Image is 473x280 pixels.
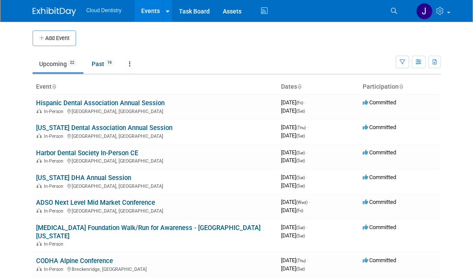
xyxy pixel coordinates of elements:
[296,109,305,113] span: (Sat)
[44,158,66,164] span: In-Person
[36,107,274,114] div: [GEOGRAPHIC_DATA], [GEOGRAPHIC_DATA]
[304,99,306,106] span: -
[85,56,121,72] a: Past19
[306,224,308,230] span: -
[33,80,278,94] th: Event
[281,199,310,205] span: [DATE]
[281,182,305,189] span: [DATE]
[281,207,303,213] span: [DATE]
[296,267,305,271] span: (Sat)
[281,124,308,130] span: [DATE]
[307,124,308,130] span: -
[36,158,42,163] img: In-Person Event
[33,56,83,72] a: Upcoming22
[363,224,396,230] span: Committed
[44,241,66,247] span: In-Person
[296,208,303,213] span: (Fri)
[33,30,76,46] button: Add Event
[281,157,305,163] span: [DATE]
[281,232,305,239] span: [DATE]
[36,99,165,107] a: Hispanic Dental Association Annual Session
[359,80,441,94] th: Participation
[36,132,274,139] div: [GEOGRAPHIC_DATA], [GEOGRAPHIC_DATA]
[296,258,306,263] span: (Thu)
[36,109,42,113] img: In-Person Event
[36,207,274,214] div: [GEOGRAPHIC_DATA], [GEOGRAPHIC_DATA]
[105,60,114,66] span: 19
[281,224,308,230] span: [DATE]
[296,125,306,130] span: (Thu)
[281,132,305,139] span: [DATE]
[52,83,56,90] a: Sort by Event Name
[363,199,396,205] span: Committed
[36,124,172,132] a: [US_STATE] Dental Association Annual Session
[36,208,42,213] img: In-Person Event
[36,257,113,265] a: CODHA Alpine Conference
[281,257,308,263] span: [DATE]
[296,200,308,205] span: (Wed)
[296,150,305,155] span: (Sat)
[44,267,66,272] span: In-Person
[36,265,274,272] div: Breckenridge, [GEOGRAPHIC_DATA]
[363,174,396,180] span: Committed
[36,182,274,189] div: [GEOGRAPHIC_DATA], [GEOGRAPHIC_DATA]
[44,133,66,139] span: In-Person
[399,83,403,90] a: Sort by Participation Type
[44,183,66,189] span: In-Person
[306,149,308,156] span: -
[36,267,42,271] img: In-Person Event
[296,175,305,180] span: (Sat)
[44,109,66,114] span: In-Person
[281,107,305,114] span: [DATE]
[36,174,131,182] a: [US_STATE] DHA Annual Session
[363,124,396,130] span: Committed
[416,3,433,20] img: Jessica Estrada
[36,199,155,207] a: ADSO Next Level Mid Market Conference
[281,174,308,180] span: [DATE]
[296,100,303,105] span: (Fri)
[363,257,396,263] span: Committed
[33,7,76,16] img: ExhibitDay
[36,224,261,240] a: [MEDICAL_DATA] Foundation Walk/Run for Awareness - [GEOGRAPHIC_DATA][US_STATE]
[281,99,306,106] span: [DATE]
[363,99,396,106] span: Committed
[296,158,305,163] span: (Sat)
[44,208,66,214] span: In-Person
[297,83,301,90] a: Sort by Start Date
[296,183,305,188] span: (Sat)
[296,225,305,230] span: (Sat)
[36,241,42,246] img: In-Person Event
[306,174,308,180] span: -
[296,233,305,238] span: (Sat)
[36,183,42,188] img: In-Person Event
[363,149,396,156] span: Committed
[36,149,138,157] a: Harbor Dental Society In-Person CE
[36,133,42,138] img: In-Person Event
[278,80,359,94] th: Dates
[309,199,310,205] span: -
[67,60,77,66] span: 22
[36,157,274,164] div: [GEOGRAPHIC_DATA], [GEOGRAPHIC_DATA]
[307,257,308,263] span: -
[281,265,305,272] span: [DATE]
[86,7,122,13] span: Cloud Dentistry
[296,133,305,138] span: (Sat)
[281,149,308,156] span: [DATE]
